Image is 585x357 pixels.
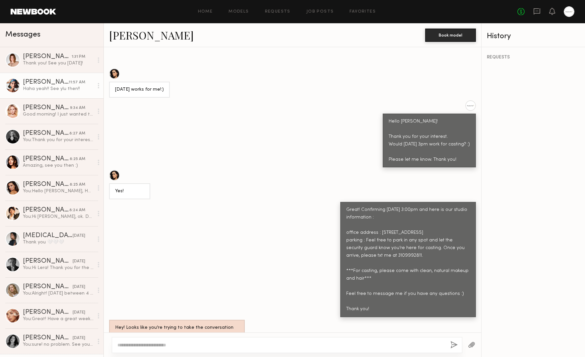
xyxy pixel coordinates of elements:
div: REQUESTS [487,55,580,60]
div: [PERSON_NAME] [23,258,73,265]
div: [PERSON_NAME] [23,105,70,111]
div: [DATE] [73,258,85,265]
div: You: Hi Lera! Thank you for the response. Unfortunately, we’re only working [DATE] through [DATE]... [23,265,94,271]
div: You: Alright! [DATE] between 4 - 4:30pm and here is our studio information : office address : [ST... [23,290,94,297]
div: Great! Confirming [DATE] 3:00pm and here is our studio information : office address : [STREET_ADD... [346,206,470,313]
div: [PERSON_NAME] [23,207,69,214]
div: [DATE] [73,310,85,316]
div: Good morning! I just wanted to give you a heads up that I got stuck on the freeway for about 25 m... [23,111,94,118]
div: 8:25 AM [70,156,85,162]
div: You: Thank you for your interest! Alright, [DATE] works. Could you please let me know which time ... [23,137,94,143]
button: Book model [425,29,476,42]
div: [PERSON_NAME] [23,130,69,137]
div: [PERSON_NAME] [23,309,73,316]
div: 11:57 AM [69,79,85,86]
div: You: Hello [PERSON_NAME], Hope everything is ok with you! Do you want to reschedule your casting? [23,188,94,194]
div: [DATE] [73,233,85,239]
div: You: sure! no problem. See you later :) [23,341,94,348]
div: Hello [PERSON_NAME]! Thank you for your interest. Would [DATE] 3pm work for casting? :) Please le... [389,118,470,164]
div: Haha yeah!! See ylu then!! [23,86,94,92]
a: Book model [425,32,476,38]
div: History [487,33,580,40]
div: Hey! Looks like you’re trying to take the conversation off Newbook. Unless absolutely necessary, ... [115,324,239,355]
a: [PERSON_NAME] [109,28,194,42]
div: Thank you! See you [DATE]! [23,60,94,66]
a: Requests [265,10,291,14]
div: You: Hi [PERSON_NAME], ok. Does [DATE] 3pm work for you? [23,214,94,220]
div: 8:24 AM [69,207,85,214]
a: Job Posts [306,10,334,14]
div: 8:25 AM [70,182,85,188]
div: [PERSON_NAME] [23,181,70,188]
div: 9:34 AM [70,105,85,111]
div: [PERSON_NAME] [23,156,70,162]
div: [PERSON_NAME] [23,79,69,86]
div: [PERSON_NAME] [23,284,73,290]
div: [DATE] works for me!:) [115,86,164,94]
div: You: Great! Have a great weekend and see you next week :) [23,316,94,322]
a: Models [228,10,249,14]
span: Messages [5,31,40,39]
div: Amazing, see you then :) [23,162,94,169]
div: [MEDICAL_DATA][PERSON_NAME] [23,232,73,239]
div: 1:31 PM [72,54,85,60]
a: Favorites [350,10,376,14]
a: Home [198,10,213,14]
div: [PERSON_NAME] [23,53,72,60]
div: 8:27 AM [69,131,85,137]
div: Yes! [115,188,144,195]
div: [DATE] [73,335,85,341]
div: [PERSON_NAME] [23,335,73,341]
div: Thank you 🤍🤍🤍 [23,239,94,245]
div: [DATE] [73,284,85,290]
